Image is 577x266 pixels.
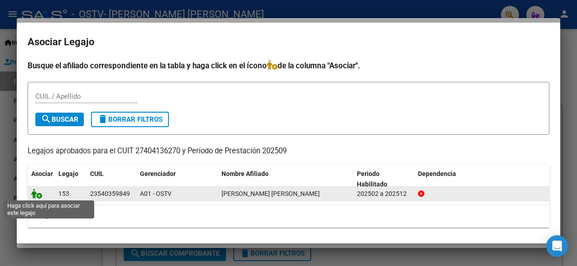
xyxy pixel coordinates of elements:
[41,115,78,123] span: Buscar
[28,164,55,194] datatable-header-cell: Asociar
[31,170,53,177] span: Asociar
[28,33,549,51] h2: Asociar Legajo
[91,112,169,127] button: Borrar Filtros
[90,170,104,177] span: CUIL
[414,164,550,194] datatable-header-cell: Dependencia
[97,115,163,123] span: Borrar Filtros
[221,170,269,177] span: Nombre Afiliado
[546,235,568,257] div: Open Intercom Messenger
[221,190,320,197] span: MARTINEZ ALVAREZ BENICIO ALEJO
[28,205,549,228] div: 1 registros
[28,146,549,157] p: Legajos aprobados para el CUIT 27404136270 y Período de Prestación 202509
[58,190,69,197] span: 153
[357,189,411,199] div: 202502 a 202512
[41,114,52,124] mat-icon: search
[97,114,108,124] mat-icon: delete
[140,190,172,197] span: A01 - OSTV
[28,60,549,71] h4: Busque el afiliado correspondiente en la tabla y haga click en el ícono de la columna "Asociar".
[357,170,387,188] span: Periodo Habilitado
[58,170,78,177] span: Legajo
[140,170,176,177] span: Gerenciador
[87,164,136,194] datatable-header-cell: CUIL
[353,164,414,194] datatable-header-cell: Periodo Habilitado
[35,113,84,126] button: Buscar
[218,164,353,194] datatable-header-cell: Nombre Afiliado
[136,164,218,194] datatable-header-cell: Gerenciador
[418,170,456,177] span: Dependencia
[55,164,87,194] datatable-header-cell: Legajo
[90,189,130,199] div: 23540359849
